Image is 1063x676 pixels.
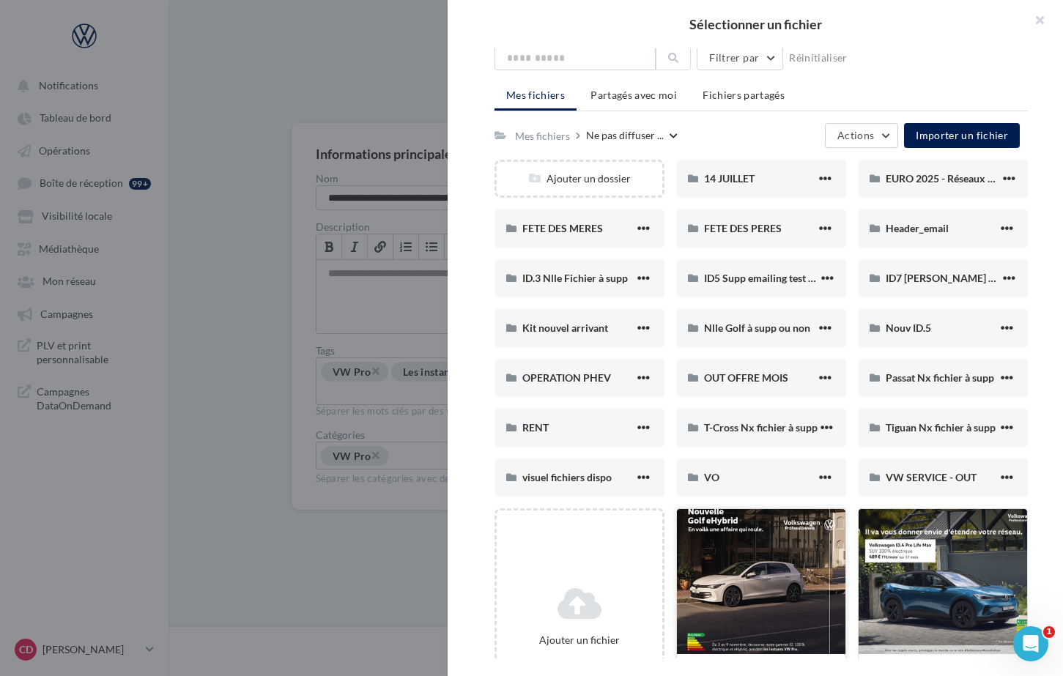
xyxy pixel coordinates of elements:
[590,89,677,101] span: Partagés avec moi
[704,222,782,234] span: FETE DES PERES
[886,322,931,334] span: Nouv ID.5
[704,371,788,384] span: OUT OFFRE MOIS
[1013,626,1048,661] iframe: Intercom live chat
[886,421,996,434] span: Tiguan Nx fichier à supp
[904,123,1020,148] button: Importer un fichier
[471,18,1040,31] h2: Sélectionner un fichier
[522,371,611,384] span: OPERATION PHEV
[825,123,898,148] button: Actions
[522,421,549,434] span: RENT
[886,172,1024,185] span: EURO 2025 - Réseaux Sociaux
[522,222,603,234] span: FETE DES MERES
[916,129,1008,141] span: Importer un fichier
[522,272,628,284] span: ID.3 Nlle Fichier à supp
[522,322,608,334] span: Kit nouvel arrivant
[1043,626,1055,638] span: 1
[886,471,977,483] span: VW SERVICE - OUT
[506,89,565,101] span: Mes fichiers
[837,129,874,141] span: Actions
[886,222,949,234] span: Header_email
[704,322,810,334] span: Nlle Golf à supp ou non
[503,633,656,647] div: Ajouter un fichier
[704,172,755,185] span: 14 JUILLET
[586,128,664,143] span: Ne pas diffuser ...
[703,89,785,101] span: Fichiers partagés
[704,272,831,284] span: ID5 Supp emailing test drive
[704,421,818,434] span: T-Cross Nx fichier à supp
[515,129,570,144] div: Mes fichiers
[704,471,719,483] span: VO
[783,49,853,67] button: Réinitialiser
[497,171,662,186] div: Ajouter un dossier
[697,45,783,70] button: Filtrer par
[522,471,612,483] span: visuel fichiers dispo
[886,371,994,384] span: Passat Nx fichier à supp
[886,272,1018,284] span: ID7 [PERSON_NAME] à supp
